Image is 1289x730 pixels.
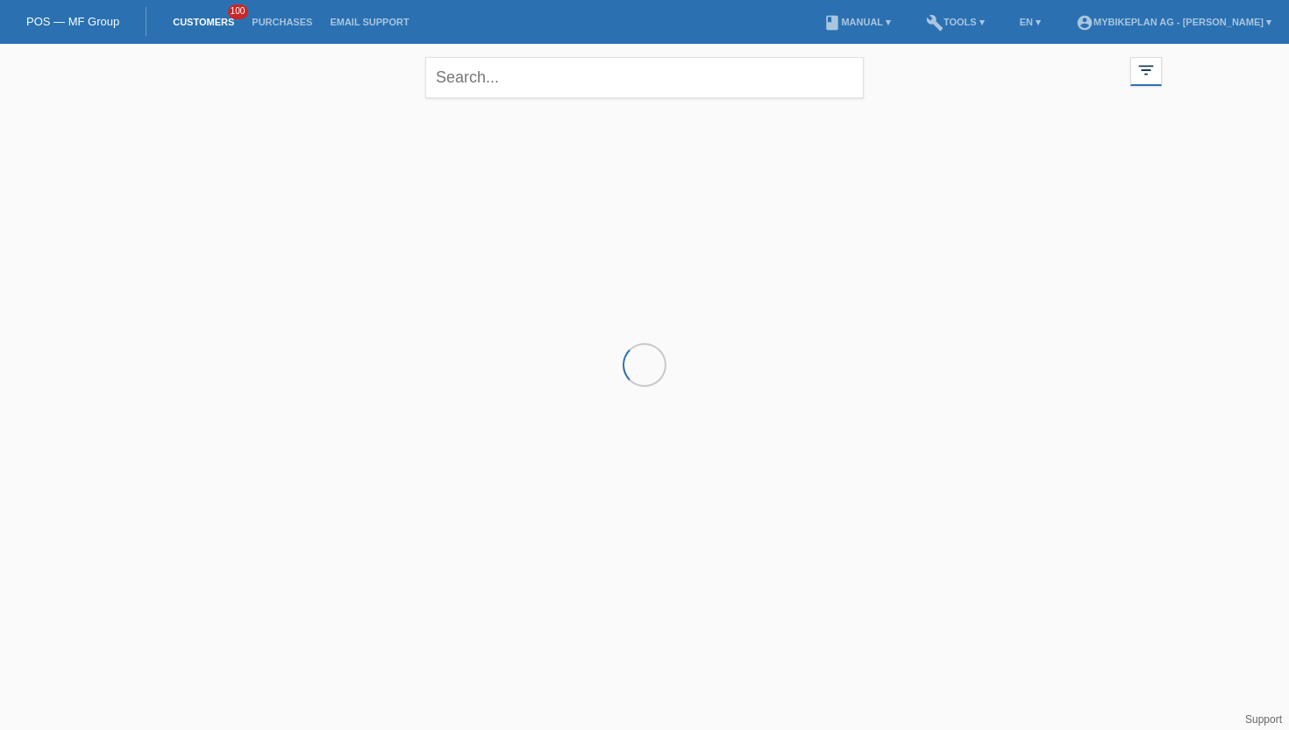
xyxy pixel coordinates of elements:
i: build [926,14,944,32]
a: Customers [164,17,243,27]
span: 100 [228,4,249,19]
a: buildTools ▾ [917,17,993,27]
i: filter_list [1136,61,1156,80]
a: account_circleMybikeplan AG - [PERSON_NAME] ▾ [1067,17,1280,27]
a: bookManual ▾ [815,17,900,27]
a: Purchases [243,17,321,27]
a: POS — MF Group [26,15,119,28]
a: Support [1245,713,1282,726]
input: Search... [425,57,864,98]
i: account_circle [1076,14,1093,32]
a: EN ▾ [1011,17,1050,27]
a: Email Support [321,17,417,27]
i: book [823,14,841,32]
